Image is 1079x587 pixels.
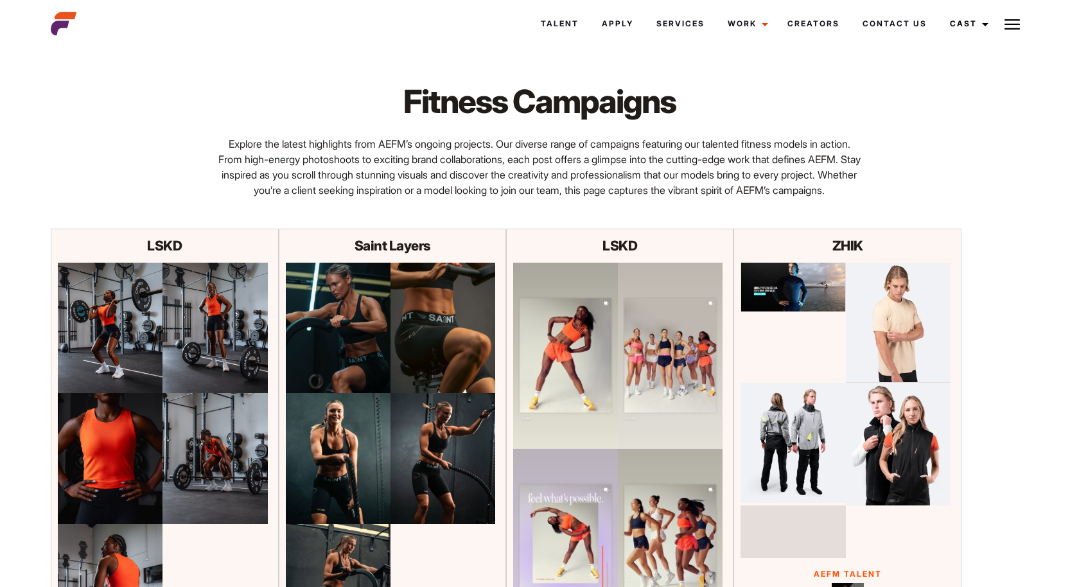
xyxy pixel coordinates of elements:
p: Saint Layers [286,236,499,256]
a: Talent [529,6,590,41]
a: Cast [938,6,996,41]
h1: Fitness Campaigns [299,82,780,121]
a: Apply [590,6,645,41]
a: Contact Us [851,6,938,41]
p: AEFM Talent [741,568,954,580]
p: Explore the latest highlights from AEFM’s ongoing projects. Our diverse range of campaigns featur... [216,136,863,198]
a: Work [716,6,776,41]
a: Services [645,6,716,41]
a: Creators [776,6,851,41]
p: LSKD [58,236,271,256]
p: ZHIK [741,236,954,256]
p: LSKD [513,236,726,256]
img: cropped-aefm-brand-fav-22-square.png [51,11,76,37]
img: Burger icon [1004,17,1020,32]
